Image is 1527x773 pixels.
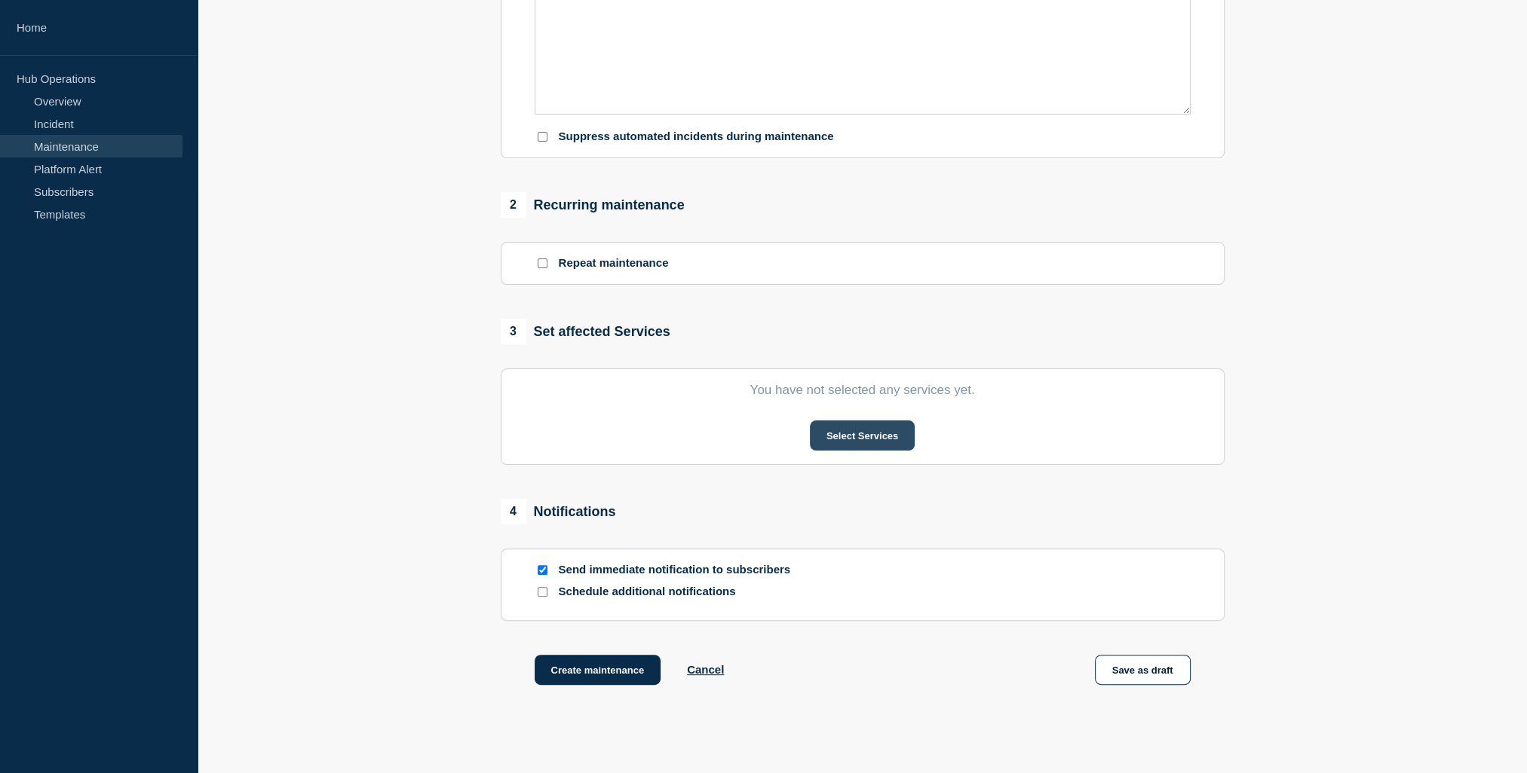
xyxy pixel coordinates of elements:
input: Repeat maintenance [538,258,547,268]
p: You have not selected any services yet. [535,383,1191,398]
p: Suppress automated incidents during maintenance [559,130,834,144]
span: 3 [501,319,526,344]
span: 4 [501,499,526,524]
button: Save as draft [1095,655,1191,685]
input: Send immediate notification to subscribers [538,565,547,575]
p: Send immediate notification to subscribers [559,563,800,577]
button: Create maintenance [535,655,661,685]
div: Set affected Services [501,319,670,344]
div: Notifications [501,499,616,524]
button: Select Services [810,420,915,451]
input: Suppress automated incidents during maintenance [538,132,547,142]
input: Schedule additional notifications [538,587,547,597]
div: Recurring maintenance [501,192,685,218]
p: Repeat maintenance [559,256,669,270]
p: Schedule additional notifications [559,585,800,599]
span: 2 [501,192,526,218]
button: Cancel [687,663,724,676]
